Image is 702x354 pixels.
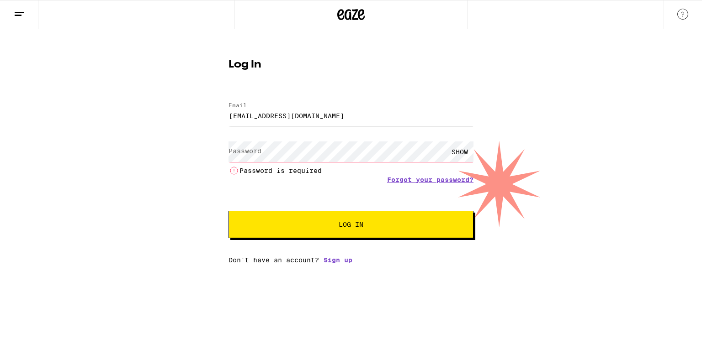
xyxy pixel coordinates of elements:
[229,256,473,264] div: Don't have an account?
[229,165,473,176] li: Password is required
[5,6,66,14] span: Hi. Need any help?
[229,147,261,155] label: Password
[387,176,473,183] a: Forgot your password?
[229,59,473,70] h1: Log In
[324,256,352,264] a: Sign up
[229,211,473,238] button: Log In
[446,141,473,162] div: SHOW
[229,102,247,108] label: Email
[229,105,473,126] input: Email
[339,221,363,228] span: Log In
